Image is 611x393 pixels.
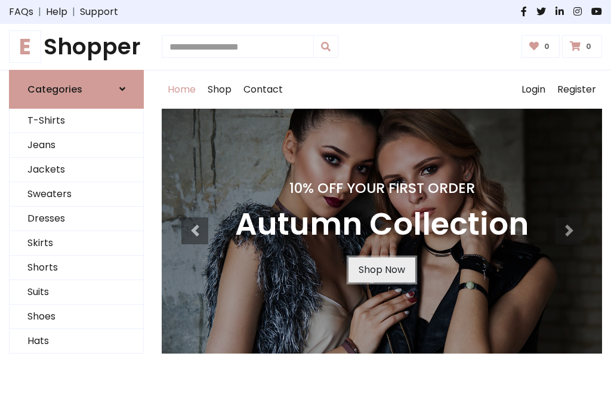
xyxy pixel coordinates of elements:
[348,257,415,283] a: Shop Now
[521,35,560,58] a: 0
[10,109,143,133] a: T-Shirts
[10,231,143,256] a: Skirts
[235,206,529,243] h3: Autumn Collection
[202,70,237,109] a: Shop
[9,5,33,19] a: FAQs
[27,84,82,95] h6: Categories
[46,5,67,19] a: Help
[551,70,602,109] a: Register
[541,41,553,52] span: 0
[67,5,80,19] span: |
[9,33,144,60] a: EShopper
[33,5,46,19] span: |
[10,329,143,354] a: Hats
[10,182,143,207] a: Sweaters
[10,256,143,280] a: Shorts
[10,133,143,158] a: Jeans
[235,180,529,196] h4: 10% Off Your First Order
[562,35,602,58] a: 0
[9,70,144,109] a: Categories
[162,70,202,109] a: Home
[237,70,289,109] a: Contact
[583,41,594,52] span: 0
[10,305,143,329] a: Shoes
[10,158,143,182] a: Jackets
[516,70,551,109] a: Login
[9,30,41,63] span: E
[10,207,143,231] a: Dresses
[80,5,118,19] a: Support
[9,33,144,60] h1: Shopper
[10,280,143,305] a: Suits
